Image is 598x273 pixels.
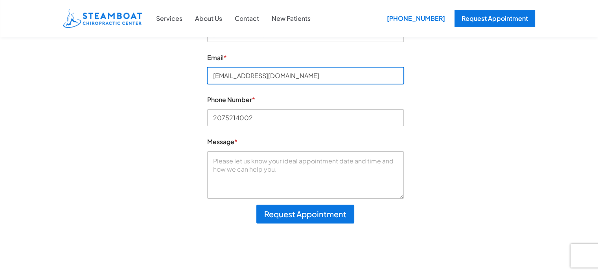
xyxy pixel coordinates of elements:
a: About Us [189,13,228,24]
label: Phone Number [207,96,404,103]
img: Steamboat Chiropractic Center [63,9,142,28]
label: Message [207,138,404,145]
a: New Patients [265,13,317,24]
div: [PHONE_NUMBER] [381,10,451,27]
button: Request Appointment [256,205,354,224]
nav: Site Navigation [150,9,317,28]
a: Request Appointment [454,10,535,27]
a: [PHONE_NUMBER] [381,10,447,27]
a: Contact [228,13,265,24]
a: Services [150,13,189,24]
label: Email [207,54,404,61]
